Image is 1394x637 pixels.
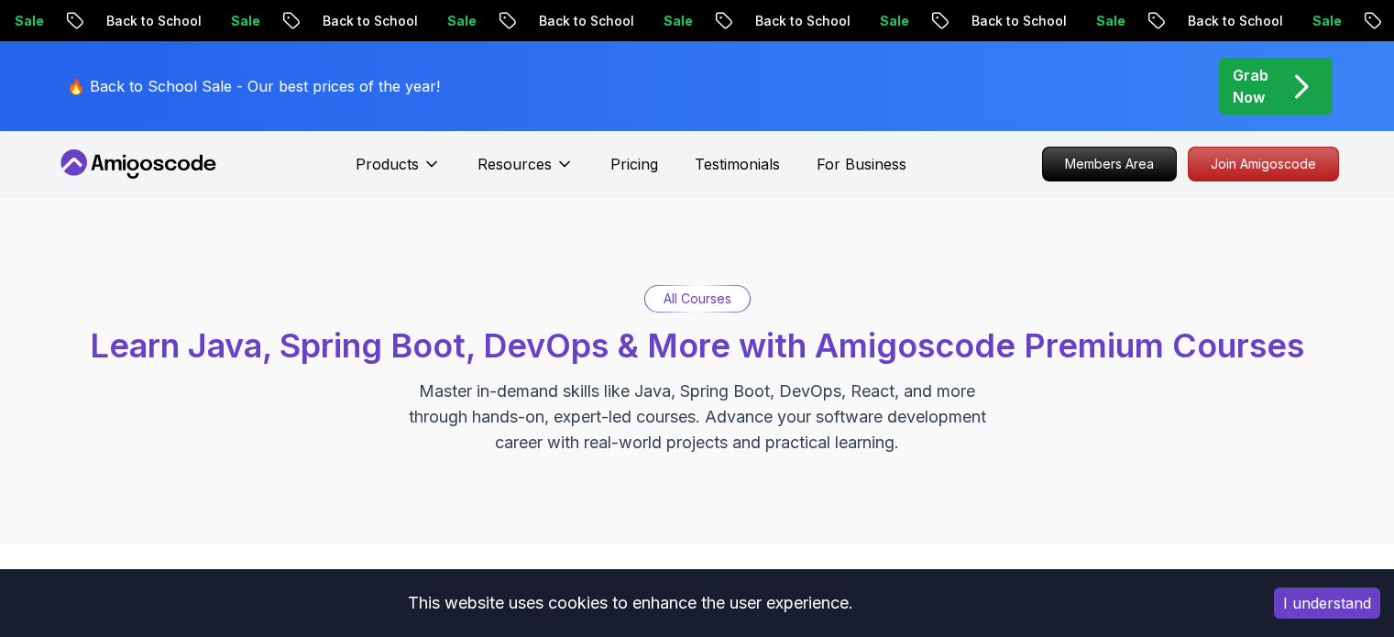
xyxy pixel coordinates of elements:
p: Back to School [308,12,433,30]
a: Testimonials [695,153,780,175]
p: Sale [1298,12,1356,30]
p: Sale [1081,12,1140,30]
p: Sale [433,12,491,30]
p: Sale [649,12,708,30]
p: 🔥 Back to School Sale - Our best prices of the year! [67,75,440,97]
p: Back to School [1173,12,1298,30]
span: Learn Java, Spring Boot, DevOps & More with Amigoscode Premium Courses [90,325,1304,366]
a: For Business [817,153,906,175]
p: Back to School [92,12,216,30]
button: Accept cookies [1274,588,1380,619]
p: Master in-demand skills like Java, Spring Boot, DevOps, React, and more through hands-on, expert-... [390,379,1005,456]
p: Back to School [741,12,865,30]
a: Members Area [1042,147,1177,181]
p: Members Area [1043,148,1176,181]
button: Resources [477,153,574,190]
p: Sale [216,12,275,30]
p: Sale [865,12,924,30]
p: Products [356,153,419,175]
p: Back to School [957,12,1081,30]
p: Grab Now [1233,64,1268,108]
a: Pricing [610,153,658,175]
p: Join Amigoscode [1189,148,1338,181]
a: Join Amigoscode [1188,147,1339,181]
div: This website uses cookies to enhance the user experience. [14,583,1246,623]
p: Resources [477,153,552,175]
p: All Courses [664,290,731,308]
p: Back to School [524,12,649,30]
button: Products [356,153,441,190]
